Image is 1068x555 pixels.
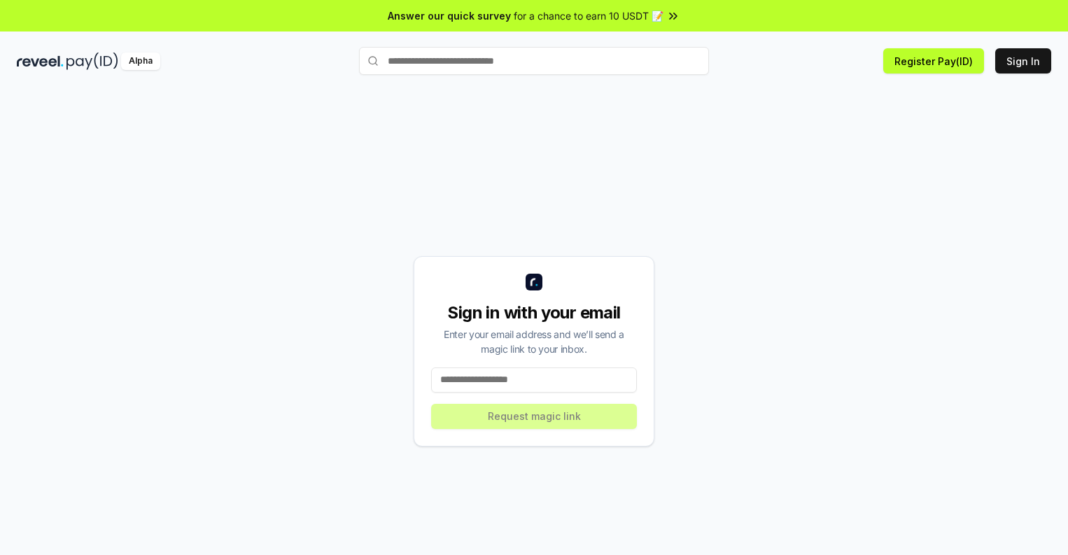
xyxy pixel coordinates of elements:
img: logo_small [526,274,542,290]
img: reveel_dark [17,52,64,70]
button: Register Pay(ID) [883,48,984,73]
div: Alpha [121,52,160,70]
div: Enter your email address and we’ll send a magic link to your inbox. [431,327,637,356]
button: Sign In [995,48,1051,73]
span: Answer our quick survey [388,8,511,23]
span: for a chance to earn 10 USDT 📝 [514,8,663,23]
img: pay_id [66,52,118,70]
div: Sign in with your email [431,302,637,324]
